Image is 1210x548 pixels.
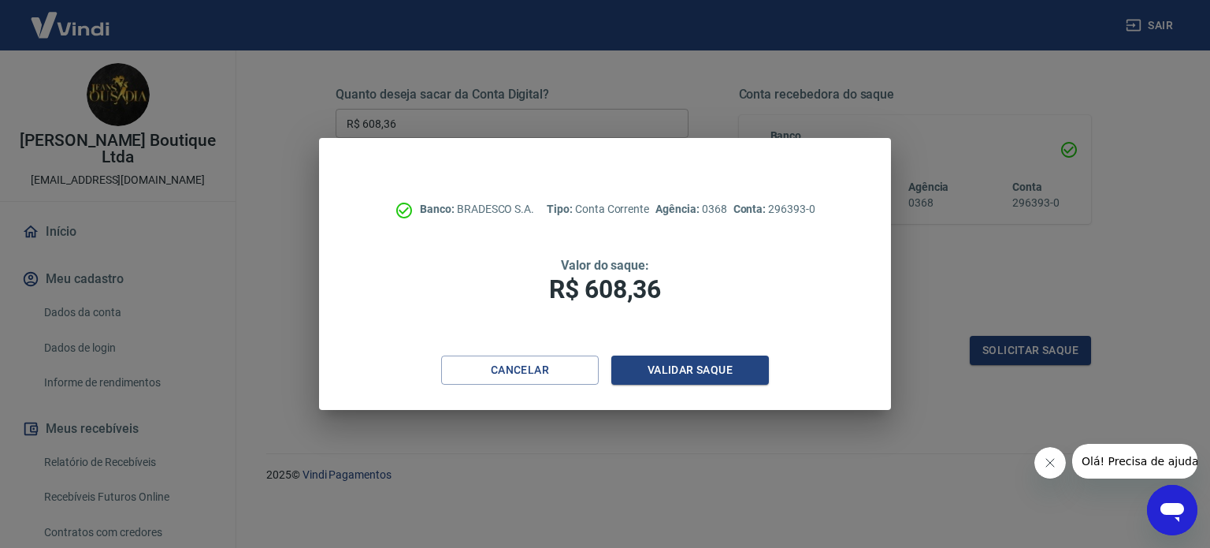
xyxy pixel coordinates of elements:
button: Validar saque [611,356,769,385]
span: R$ 608,36 [549,274,661,304]
span: Banco: [420,203,457,215]
p: BRADESCO S.A. [420,201,534,218]
p: Conta Corrente [547,201,649,218]
span: Tipo: [547,203,575,215]
span: Olá! Precisa de ajuda? [9,11,132,24]
p: 0368 [655,201,726,218]
p: 296393-0 [733,201,815,218]
span: Valor do saque: [561,258,649,273]
span: Agência: [655,203,702,215]
button: Cancelar [441,356,599,385]
span: Conta: [733,203,769,215]
iframe: Fechar mensagem [1034,447,1066,479]
iframe: Botão para abrir a janela de mensagens [1147,485,1197,535]
iframe: Mensagem da empresa [1072,444,1197,479]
